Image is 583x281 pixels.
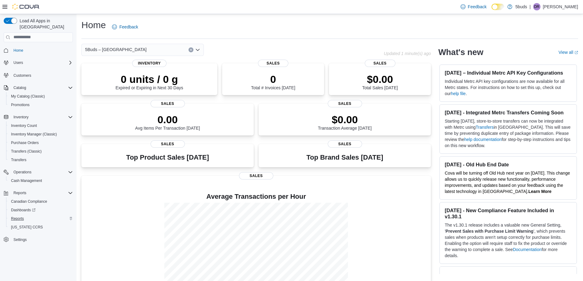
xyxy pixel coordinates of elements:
span: Inventory [11,113,73,121]
span: Sales [151,140,185,148]
svg: External link [574,51,578,54]
span: Reports [11,189,73,197]
button: Catalog [11,84,28,91]
span: Customers [13,73,31,78]
p: [PERSON_NAME] [543,3,578,10]
h3: [DATE] - Integrated Metrc Transfers Coming Soon [445,109,572,116]
input: Dark Mode [491,4,504,10]
nav: Complex example [4,43,73,260]
img: Cova [12,4,40,10]
a: Reports [9,215,26,222]
a: Canadian Compliance [9,198,50,205]
span: Operations [11,168,73,176]
span: Sales [258,60,289,67]
span: Transfers [9,156,73,164]
span: Catalog [11,84,73,91]
button: Canadian Compliance [6,197,75,206]
span: Reports [9,215,73,222]
span: Settings [13,237,27,242]
a: Feedback [458,1,489,13]
span: Home [11,46,73,54]
a: Promotions [9,101,32,109]
a: Home [11,47,26,54]
p: The v1.30.1 release includes a valuable new General Setting, ' ', which prevents sales when produ... [445,222,572,259]
span: Sales [328,140,362,148]
p: $0.00 [318,113,372,126]
span: 5Buds – [GEOGRAPHIC_DATA] [85,46,147,53]
span: Canadian Compliance [9,198,73,205]
span: Transfers [11,157,26,162]
h3: [DATE] – Individual Metrc API Key Configurations [445,70,572,76]
button: Promotions [6,101,75,109]
a: help documentation [464,137,502,142]
span: Promotions [9,101,73,109]
button: Home [1,46,75,55]
span: Feedback [119,24,138,30]
span: Settings [11,236,73,243]
button: Transfers [6,156,75,164]
button: Inventory Manager (Classic) [6,130,75,139]
h3: Top Product Sales [DATE] [126,154,209,161]
button: Clear input [189,47,193,52]
span: Dashboards [11,208,36,213]
div: Transaction Average [DATE] [318,113,372,131]
span: DR [534,3,539,10]
span: Operations [13,170,32,175]
span: Cash Management [9,177,73,184]
button: Catalog [1,83,75,92]
h3: [DATE] - New Compliance Feature Included in v1.30.1 [445,207,572,220]
button: Settings [1,235,75,244]
a: Transfers [9,156,29,164]
button: Inventory [11,113,31,121]
p: 5buds [515,3,527,10]
span: Reports [13,190,26,195]
div: Total Sales [DATE] [362,73,398,90]
h3: Top Brand Sales [DATE] [306,154,383,161]
span: Load All Apps in [GEOGRAPHIC_DATA] [17,18,73,30]
span: Sales [328,100,362,107]
span: Inventory Manager (Classic) [11,132,57,137]
h4: Average Transactions per Hour [86,193,426,200]
button: Cash Management [6,176,75,185]
div: Avg Items Per Transaction [DATE] [135,113,200,131]
span: Sales [239,172,273,179]
span: Inventory Count [9,122,73,129]
a: Documentation [513,247,542,252]
a: Dashboards [6,206,75,214]
span: Inventory [13,115,28,120]
button: Open list of options [195,47,200,52]
a: Customers [11,72,34,79]
span: Purchase Orders [11,140,39,145]
span: Feedback [468,4,487,10]
p: Individual Metrc API key configurations are now available for all Metrc states. For instructions ... [445,78,572,97]
p: 0 [251,73,295,85]
button: Operations [1,168,75,176]
a: Transfers [476,125,494,130]
a: Feedback [110,21,140,33]
h1: Home [81,19,106,31]
button: Purchase Orders [6,139,75,147]
span: Customers [11,71,73,79]
a: Learn More [529,189,551,194]
p: Updated 1 minute(s) ago [384,51,431,56]
span: [US_STATE] CCRS [11,225,43,230]
span: Reports [11,216,24,221]
a: View allExternal link [559,50,578,55]
span: My Catalog (Classic) [11,94,45,99]
button: Transfers (Classic) [6,147,75,156]
button: Users [11,59,25,66]
a: [US_STATE] CCRS [9,224,45,231]
a: Inventory Count [9,122,39,129]
a: Cash Management [9,177,44,184]
button: Reports [1,189,75,197]
button: Customers [1,71,75,79]
a: Purchase Orders [9,139,41,146]
span: Purchase Orders [9,139,73,146]
span: Inventory [132,60,166,67]
span: Cash Management [11,178,42,183]
a: help file [451,91,465,96]
span: Catalog [13,85,26,90]
span: Canadian Compliance [11,199,47,204]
